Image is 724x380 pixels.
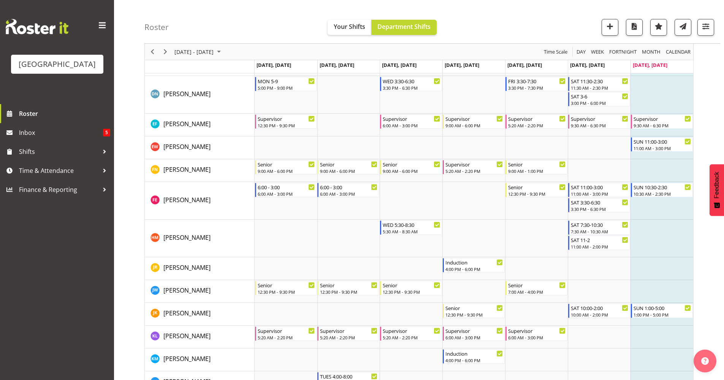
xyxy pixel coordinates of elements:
span: Feedback [713,172,720,198]
span: Week [590,47,605,57]
div: 6:00 - 3:00 [320,183,377,191]
span: [PERSON_NAME] [163,142,211,151]
td: Finn Edwards resource [145,182,255,220]
div: 5:20 AM - 2:20 PM [258,334,315,340]
div: 6:00 AM - 3:00 PM [383,122,440,128]
div: Felix Nicholls"s event - Senior Begin From Friday, September 5, 2025 at 9:00:00 AM GMT+12:00 Ends... [505,160,567,174]
span: [PERSON_NAME] [163,286,211,294]
div: Supervisor [383,327,440,334]
a: [PERSON_NAME] [163,286,211,295]
div: Felix Nicholls"s event - Senior Begin From Tuesday, September 2, 2025 at 9:00:00 AM GMT+12:00 End... [317,160,379,174]
td: Joshua Keen resource [145,303,255,326]
div: TUES 4:00-8:00 [320,372,377,380]
button: Timeline Day [575,47,587,57]
div: 12:30 PM - 9:30 PM [258,122,315,128]
td: Kate Meulenbroek resource [145,348,255,371]
div: Jason Wong"s event - Senior Begin From Monday, September 1, 2025 at 12:30:00 PM GMT+12:00 Ends At... [255,281,317,295]
button: Timeline Month [641,47,662,57]
div: Senior [508,281,566,289]
div: SAT 11:30-2:30 [571,77,628,85]
div: SUN 11:00-3:00 [634,138,691,145]
span: [DATE] - [DATE] [174,47,214,57]
div: Drew Nielsen"s event - WED 3:30-6:30 Begin From Wednesday, September 3, 2025 at 3:30:00 PM GMT+12... [380,77,442,91]
span: Department Shifts [377,22,431,31]
div: WED 5:30-8:30 [383,221,440,228]
div: Earl Foran"s event - Supervisor Begin From Monday, September 1, 2025 at 12:30:00 PM GMT+12:00 End... [255,114,317,129]
div: Jason Wong"s event - Senior Begin From Tuesday, September 2, 2025 at 12:30:00 PM GMT+12:00 Ends A... [317,281,379,295]
div: Earl Foran"s event - Supervisor Begin From Friday, September 5, 2025 at 5:20:00 AM GMT+12:00 Ends... [505,114,567,129]
span: [PERSON_NAME] [163,196,211,204]
div: Induction [445,258,503,266]
div: 6:00 - 3:00 [258,183,315,191]
div: 11:00 AM - 3:00 PM [571,191,628,197]
div: Felix Nicholls"s event - Senior Begin From Monday, September 1, 2025 at 9:00:00 AM GMT+12:00 Ends... [255,160,317,174]
div: 9:00 AM - 6:00 PM [445,122,503,128]
div: 7:00 AM - 4:00 PM [508,289,566,295]
div: SUN 1:00-5:00 [634,304,691,312]
div: 6:00 AM - 3:00 PM [258,191,315,197]
span: Time & Attendance [19,165,99,176]
div: WED 3:30-6:30 [383,77,440,85]
div: Finn Edwards"s event - SUN 10:30-2:30 Begin From Sunday, September 7, 2025 at 10:30:00 AM GMT+12:... [631,183,693,197]
div: MON 5-9 [258,77,315,85]
div: Earl Foran"s event - Supervisor Begin From Sunday, September 7, 2025 at 9:30:00 AM GMT+12:00 Ends... [631,114,693,129]
div: Kate Lawless"s event - Supervisor Begin From Friday, September 5, 2025 at 6:00:00 AM GMT+12:00 En... [505,326,567,341]
a: [PERSON_NAME] [163,354,211,363]
img: Rosterit website logo [6,19,68,34]
span: Roster [19,108,110,119]
div: Supervisor [508,115,566,122]
div: 9:30 AM - 6:30 PM [571,122,628,128]
button: Department Shifts [371,20,437,35]
span: [PERSON_NAME] [163,309,211,317]
div: Drew Nielsen"s event - SAT 3-6 Begin From Saturday, September 6, 2025 at 3:00:00 PM GMT+12:00 End... [568,92,630,106]
div: 11:30 AM - 2:30 PM [571,85,628,91]
div: 10:30 AM - 2:30 PM [634,191,691,197]
a: [PERSON_NAME] [163,165,211,174]
span: [PERSON_NAME] [163,263,211,272]
div: Supervisor [258,115,315,122]
div: 12:30 PM - 9:30 PM [508,191,566,197]
div: Drew Nielsen"s event - MON 5-9 Begin From Monday, September 1, 2025 at 5:00:00 PM GMT+12:00 Ends ... [255,77,317,91]
span: Day [576,47,586,57]
div: Finn Edwards"s event - SAT 3:30-6:30 Begin From Saturday, September 6, 2025 at 3:30:00 PM GMT+12:... [568,198,630,212]
a: [PERSON_NAME] [163,309,211,318]
div: 5:20 AM - 2:20 PM [508,122,566,128]
div: Senior [445,304,503,312]
div: 5:20 AM - 2:20 PM [445,168,503,174]
div: 3:30 PM - 6:30 PM [571,206,628,212]
div: SUN 10:30-2:30 [634,183,691,191]
div: Earl Foran"s event - Supervisor Begin From Thursday, September 4, 2025 at 9:00:00 AM GMT+12:00 En... [443,114,505,129]
div: Supervisor [320,327,377,334]
div: Induction [445,350,503,357]
div: Earl Foran"s event - Supervisor Begin From Saturday, September 6, 2025 at 9:30:00 AM GMT+12:00 En... [568,114,630,129]
button: Fortnight [608,47,638,57]
button: Highlight an important date within the roster. [650,19,667,36]
div: Next [159,44,172,60]
div: Supervisor [634,115,691,122]
div: Hamish McKenzie"s event - WED 5:30-8:30 Begin From Wednesday, September 3, 2025 at 5:30:00 AM GMT... [380,220,442,235]
div: SAT 11:00-3:00 [571,183,628,191]
span: Shifts [19,146,99,157]
h4: Roster [144,23,169,32]
span: [DATE], [DATE] [633,62,667,68]
span: Your Shifts [334,22,365,31]
div: SAT 11-2 [571,236,628,244]
div: Joshua Keen"s event - SUN 1:00-5:00 Begin From Sunday, September 7, 2025 at 1:00:00 PM GMT+12:00 ... [631,304,693,318]
div: 9:30 AM - 6:30 PM [634,122,691,128]
div: Jason Wong"s event - Senior Begin From Wednesday, September 3, 2025 at 12:30:00 PM GMT+12:00 Ends... [380,281,442,295]
a: [PERSON_NAME] [163,195,211,204]
span: Inbox [19,127,103,138]
div: 3:30 PM - 6:30 PM [383,85,440,91]
img: help-xxl-2.png [701,357,709,365]
div: Senior [320,160,377,168]
span: [PERSON_NAME] [163,233,211,242]
div: Finn Edwards"s event - 6:00 - 3:00 Begin From Tuesday, September 2, 2025 at 6:00:00 AM GMT+12:00 ... [317,183,379,197]
span: [DATE], [DATE] [507,62,542,68]
td: Emily Wheeler resource [145,136,255,159]
td: Drew Nielsen resource [145,76,255,114]
div: Kate Lawless"s event - Supervisor Begin From Wednesday, September 3, 2025 at 5:20:00 AM GMT+12:00... [380,326,442,341]
div: SAT 7:30-10:30 [571,221,628,228]
span: Fortnight [608,47,637,57]
div: Kate Lawless"s event - Supervisor Begin From Tuesday, September 2, 2025 at 5:20:00 AM GMT+12:00 E... [317,326,379,341]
